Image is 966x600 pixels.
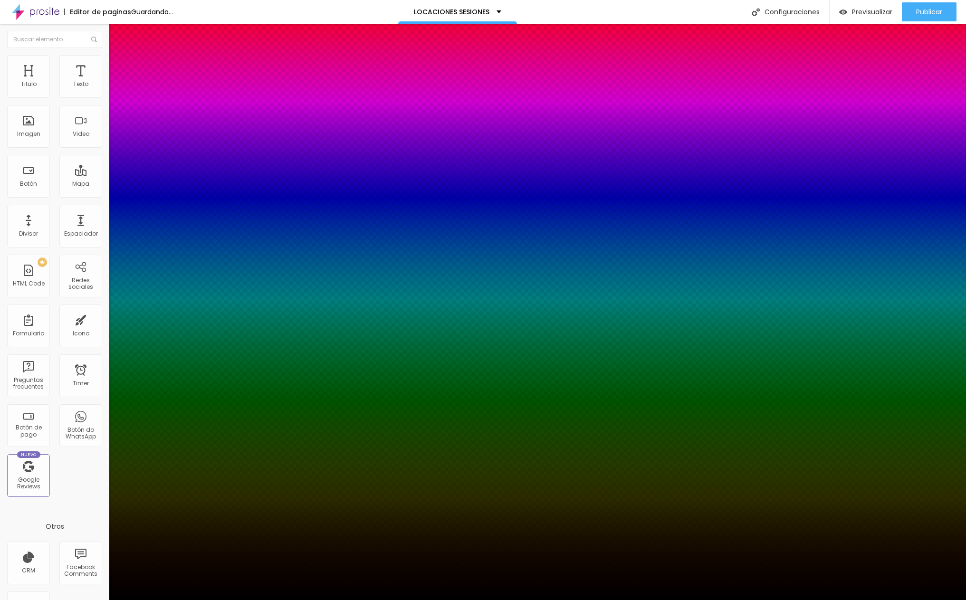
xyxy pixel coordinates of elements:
div: Botón de pago [10,424,47,438]
div: Divisor [19,230,38,237]
span: Publicar [916,8,942,16]
div: Google Reviews [10,476,47,490]
div: CRM [22,567,35,574]
button: Publicar [902,2,956,21]
input: Buscar elemento [7,31,102,48]
img: Icone [91,37,97,42]
div: Guardando... [131,9,173,15]
p: LOCACIONES SESIONES [414,9,489,15]
div: Redes sociales [62,277,99,291]
div: Titulo [21,81,37,87]
div: Video [73,131,89,137]
div: Texto [73,81,88,87]
div: Botón do WhatsApp [62,427,99,440]
div: Imagen [17,131,40,137]
button: Previsualizar [830,2,902,21]
div: HTML Code [13,280,45,287]
div: Mapa [72,181,89,187]
div: Editor de paginas [64,9,131,15]
img: Icone [752,8,760,16]
div: Timer [73,380,89,387]
img: view-1.svg [839,8,847,16]
div: Facebook Comments [62,564,99,578]
div: Nuevo [17,451,40,458]
div: Icono [73,330,89,337]
div: Formulario [13,330,44,337]
span: Previsualizar [852,8,892,16]
div: Preguntas frecuentes [10,377,47,390]
div: Espaciador [64,230,98,237]
div: Botón [20,181,37,187]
